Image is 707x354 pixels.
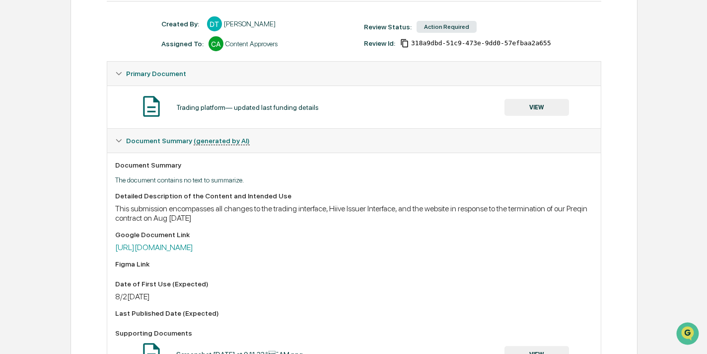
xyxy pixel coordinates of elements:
span: 318a9dbd-51c9-473e-9dd0-57efbaa2a655 [411,39,551,47]
div: CA [209,36,223,51]
div: 8/2[DATE] [115,292,593,301]
u: (generated by AI) [194,137,250,145]
div: We're available if you need us! [34,86,126,94]
div: This submission encompasses all changes to the trading interface, Hiive Issuer Interface, and the... [115,204,593,223]
img: Document Icon [139,94,164,119]
span: Document Summary [126,137,250,145]
p: How can we help? [10,21,181,37]
div: Document Summary [115,161,593,169]
div: Created By: ‎ ‎ [161,20,202,28]
div: 🗄️ [72,126,80,134]
span: Data Lookup [20,144,63,154]
div: Review Status: [364,23,412,31]
div: DT [207,16,222,31]
span: Primary Document [126,70,186,78]
button: Start new chat [169,79,181,91]
span: Preclearance [20,125,64,135]
input: Clear [26,45,164,56]
div: Supporting Documents [115,329,593,337]
a: 🔎Data Lookup [6,140,67,158]
div: Content Approvers [225,40,278,48]
a: Powered byPylon [70,168,120,176]
p: The document contains no text to summarize. [115,176,593,184]
div: [PERSON_NAME] [224,20,276,28]
img: 1746055101610-c473b297-6a78-478c-a979-82029cc54cd1 [10,76,28,94]
div: Start new chat [34,76,163,86]
div: Primary Document [107,86,601,128]
a: [URL][DOMAIN_NAME] [115,243,193,252]
div: Primary Document [107,62,601,86]
a: 🗄️Attestations [68,121,127,139]
span: Attestations [82,125,123,135]
div: Review Id: [364,39,395,47]
div: Trading platform— updated last funding details [176,103,319,111]
div: Document Summary (generated by AI) [107,129,601,153]
iframe: Open customer support [675,321,702,348]
button: VIEW [504,99,569,116]
div: Date of First Use (Expected) [115,280,593,288]
span: Pylon [99,169,120,176]
span: Copy Id [400,39,409,48]
div: Last Published Date (Expected) [115,309,593,317]
div: Assigned To: [161,40,204,48]
div: Google Document Link [115,231,593,239]
div: 🖐️ [10,126,18,134]
a: 🖐️Preclearance [6,121,68,139]
div: 🔎 [10,145,18,153]
div: Action Required [417,21,477,33]
div: Figma Link [115,260,593,268]
div: Detailed Description of the Content and Intended Use [115,192,593,200]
